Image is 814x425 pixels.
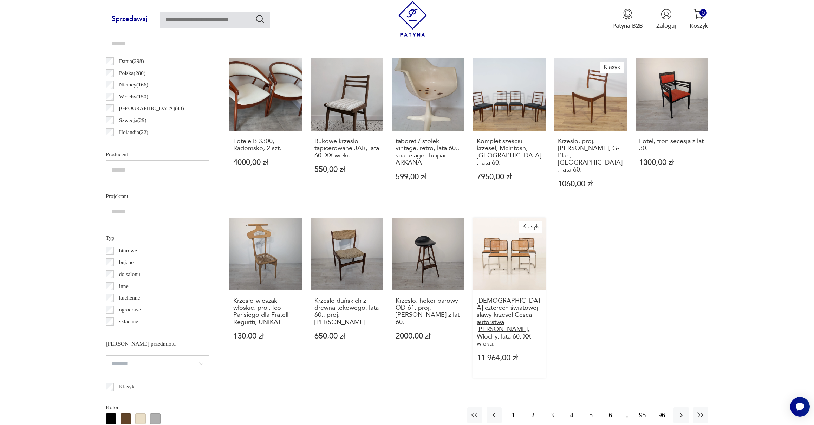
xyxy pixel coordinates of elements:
p: 130,00 zł [233,333,299,340]
p: 2000,00 zł [396,333,461,340]
p: Kolor [106,403,209,412]
h3: Krzesło-wieszak włoskie, proj. Ico Parisiego dla Fratelli Reguitti, UNIKAT [233,297,299,326]
button: 6 [603,407,618,423]
p: 650,00 zł [314,333,380,340]
p: kuchenne [119,293,140,302]
p: bujane [119,258,134,267]
p: Niemcy ( 166 ) [119,80,148,89]
h3: taboret / stołek vintage, retro, lata 60., space age, Tulipan ARKANA [396,138,461,167]
a: Fotele B 3300, Radomsko, 2 szt.Fotele B 3300, Radomsko, 2 szt.4000,00 zł [229,58,302,204]
button: 2 [525,407,540,423]
button: 0Koszyk [690,9,708,30]
a: Krzesło, hoker barowy OD-61, proj. Erika Bucha z lat 60.Krzesło, hoker barowy OD-61, proj. [PERSO... [392,218,464,378]
a: Fotel, tron secesja z lat 30.Fotel, tron secesja z lat 30.1300,00 zł [636,58,708,204]
h3: Fotel, tron secesja z lat 30. [639,138,704,152]
p: Patyna B2B [612,22,643,30]
p: biurowe [119,246,137,255]
p: 599,00 zł [396,173,461,181]
p: [PERSON_NAME] przedmiotu [106,339,209,348]
button: 4 [564,407,579,423]
button: Zaloguj [656,9,676,30]
p: inne [119,282,129,291]
img: Ikonka użytkownika [661,9,672,20]
p: 1300,00 zł [639,159,704,166]
p: Czechy ( 21 ) [119,139,145,148]
p: 550,00 zł [314,166,380,173]
h3: Bukowe krzesło tapicerowane JAR, lata 60. XX wieku [314,138,380,159]
button: 1 [506,407,521,423]
p: ogrodowe [119,305,141,314]
a: KlasykZestaw czterech światowej sławy krzeseł Cesca autorstwa Marcela Breuera, Włochy, lata 60. X... [473,218,546,378]
button: 96 [654,407,669,423]
p: Koszyk [690,22,708,30]
a: Bukowe krzesło tapicerowane JAR, lata 60. XX wiekuBukowe krzesło tapicerowane JAR, lata 60. XX wi... [311,58,383,204]
button: 5 [584,407,599,423]
p: Projektant [106,192,209,201]
button: 3 [545,407,560,423]
a: Komplet sześciu krzeseł, McIntosh, Wielka Brytania, lata 60.Komplet sześciu krzeseł, McIntosh, [G... [473,58,546,204]
img: Ikona koszyka [693,9,704,20]
p: Włochy ( 150 ) [119,92,148,101]
p: 11 964,00 zł [477,354,542,362]
p: do salonu [119,270,140,279]
p: Typ [106,233,209,243]
img: Patyna - sklep z meblami i dekoracjami vintage [395,1,430,37]
p: Dania ( 298 ) [119,57,144,66]
h3: [DEMOGRAPHIC_DATA] czterech światowej sławy krzeseł Cesca autorstwa [PERSON_NAME], Włochy, lata 6... [477,297,542,348]
img: Ikona medalu [622,9,633,20]
button: Patyna B2B [612,9,643,30]
p: 7950,00 zł [477,173,542,181]
h3: Krzesło, proj. [PERSON_NAME], G-Plan, [GEOGRAPHIC_DATA], lata 60. [558,138,623,174]
p: Producent [106,150,209,159]
a: KlasykKrzesło, proj. V. Wilkins, G-Plan, Wielka Brytania, lata 60.Krzesło, proj. [PERSON_NAME], G... [554,58,627,204]
h3: Fotele B 3300, Radomsko, 2 szt. [233,138,299,152]
iframe: Smartsupp widget button [790,397,810,417]
p: składane [119,317,138,326]
a: Krzesło-wieszak włoskie, proj. Ico Parisiego dla Fratelli Reguitti, UNIKATKrzesło-wieszak włoskie... [229,218,302,378]
p: taboret [119,329,134,338]
p: Klasyk [119,382,135,391]
a: Krzesło duńskich z drewna tekowego, lata 60., proj. Erik BuchKrzesło duńskich z drewna tekowego, ... [311,218,383,378]
p: Holandia ( 22 ) [119,128,148,137]
p: 1060,00 zł [558,180,623,188]
button: Sprzedawaj [106,12,153,27]
h3: Krzesło duńskich z drewna tekowego, lata 60., proj. [PERSON_NAME] [314,297,380,326]
p: [GEOGRAPHIC_DATA] ( 43 ) [119,104,184,113]
p: Zaloguj [656,22,676,30]
button: 95 [635,407,650,423]
div: 0 [699,9,707,17]
button: Szukaj [255,14,265,24]
h3: Krzesło, hoker barowy OD-61, proj. [PERSON_NAME] z lat 60. [396,297,461,326]
a: Ikona medaluPatyna B2B [612,9,643,30]
p: 4000,00 zł [233,159,299,166]
p: Polska ( 280 ) [119,69,145,78]
a: taboret / stołek vintage, retro, lata 60., space age, Tulipan ARKANAtaboret / stołek vintage, ret... [392,58,464,204]
h3: Komplet sześciu krzeseł, McIntosh, [GEOGRAPHIC_DATA], lata 60. [477,138,542,167]
a: Sprzedawaj [106,17,153,22]
p: Szwecja ( 29 ) [119,116,146,125]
